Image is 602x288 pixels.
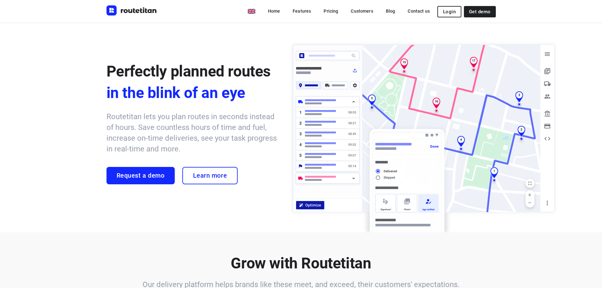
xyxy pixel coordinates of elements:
[464,6,496,17] a: Get demo
[106,62,271,80] span: Perfectly planned routes
[182,167,238,184] a: Learn more
[106,5,157,17] a: Routetitan
[106,5,157,15] img: Routetitan logo
[117,172,165,179] span: Request a demo
[403,5,435,17] a: Contact us
[346,5,378,17] a: Customers
[288,5,316,17] a: Features
[106,111,280,154] h6: Routetitan lets you plan routes in seconds instead of hours. Save countless hours of time and fue...
[106,167,175,184] a: Request a demo
[443,9,456,14] span: Login
[231,254,371,272] b: Grow with Routetitan
[193,172,227,179] span: Learn more
[319,5,343,17] a: Pricing
[289,41,558,233] img: illustration
[263,5,285,17] a: Home
[381,5,400,17] a: Blog
[437,6,461,17] button: Login
[106,82,280,104] span: in the blink of an eye
[469,9,490,14] span: Get demo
